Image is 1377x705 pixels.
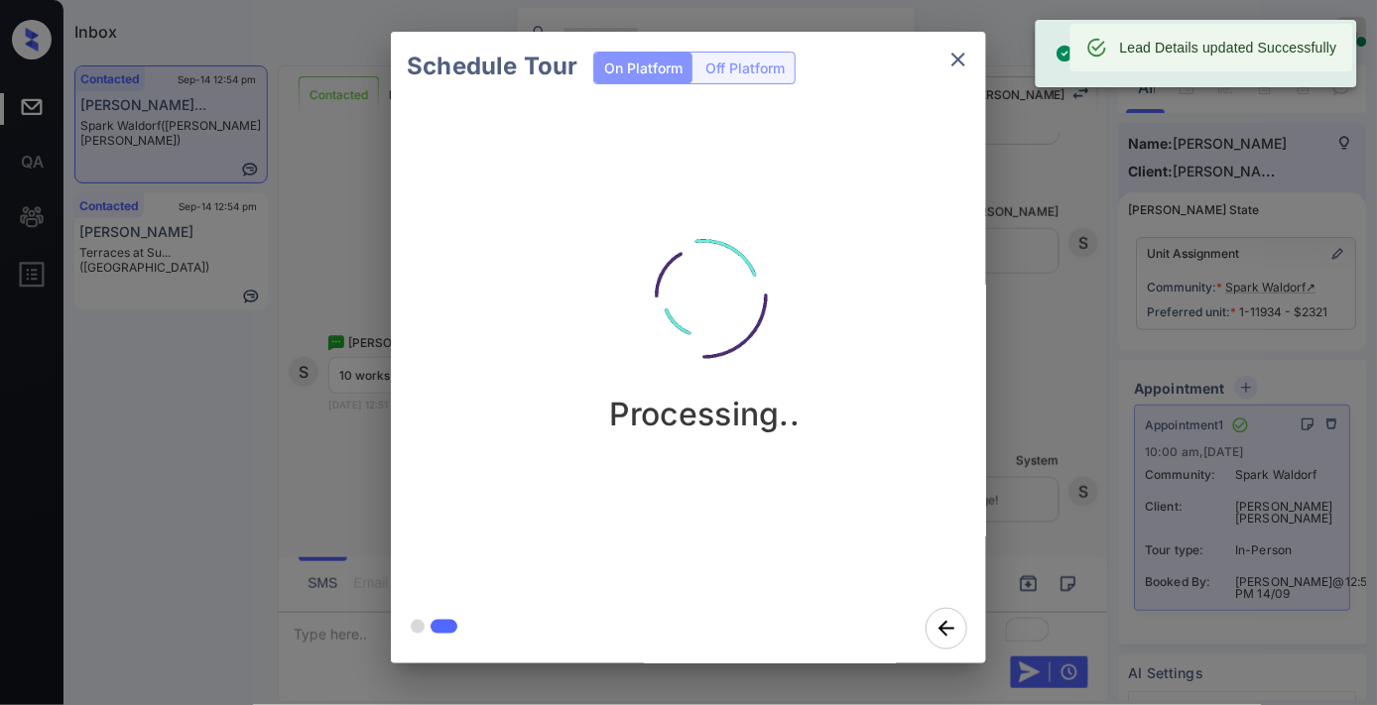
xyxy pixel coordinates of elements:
div: Tour with appointmentId 19600016 booked successfully [1056,26,1341,81]
h2: Schedule Tour [391,32,593,101]
img: loading.aa47eedddbc51aad1905.gif [605,196,804,395]
div: Lead Details updated Successfully [1120,30,1337,65]
button: close [939,40,978,79]
p: Processing.. [609,395,801,433]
